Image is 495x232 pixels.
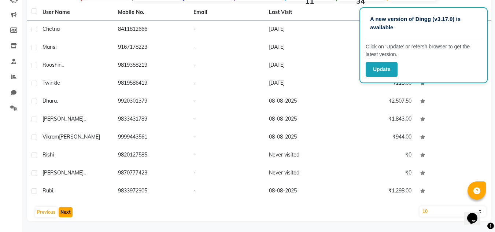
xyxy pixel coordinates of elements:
td: 08-08-2025 [265,93,340,111]
td: [DATE] [265,57,340,75]
span: Rooshin [43,62,62,68]
iframe: chat widget [464,203,488,225]
td: ₹118.00 [340,75,416,93]
span: [PERSON_NAME] [43,169,84,176]
p: A new version of Dingg (v3.17.0) is available [370,15,477,32]
span: .. [84,115,86,122]
span: . [53,187,54,194]
td: - [189,111,265,129]
button: Previous [35,207,57,217]
td: ₹1,298.00 [340,183,416,200]
td: ₹944.00 [340,129,416,147]
span: Twinkle [43,80,60,86]
th: Last Visit [265,4,340,21]
span: Dhara [43,97,57,104]
td: 08-08-2025 [265,129,340,147]
td: Never visited [265,147,340,165]
td: - [189,39,265,57]
td: 08-08-2025 [265,183,340,200]
th: User Name [38,4,114,21]
td: ₹1,843.00 [340,111,416,129]
td: 8411812666 [114,21,189,39]
td: - [189,21,265,39]
td: - [189,183,265,200]
td: - [189,129,265,147]
td: ₹3,422.00 [340,57,416,75]
td: 9920301379 [114,93,189,111]
td: Never visited [265,165,340,183]
span: .. [62,62,64,68]
span: [PERSON_NAME] [59,133,100,140]
td: [DATE] [265,39,340,57]
th: Amount [388,4,416,21]
td: 9833431789 [114,111,189,129]
td: - [189,75,265,93]
td: - [189,57,265,75]
td: 9820127585 [114,147,189,165]
td: ₹9,448.00 [340,21,416,39]
td: ₹2,507.50 [340,93,416,111]
td: 08-08-2025 [265,111,340,129]
button: Next [59,207,73,217]
span: . [57,97,58,104]
td: 9819358219 [114,57,189,75]
span: .. [84,169,86,176]
td: ₹0 [340,147,416,165]
td: - [189,147,265,165]
td: 9167178223 [114,39,189,57]
td: - [189,165,265,183]
th: Email [189,4,265,21]
span: Rishi [43,151,54,158]
td: - [189,93,265,111]
span: Chetna [43,26,60,32]
span: [PERSON_NAME] [43,115,84,122]
button: Update [366,62,398,77]
span: Vikram [43,133,59,140]
td: 9819586419 [114,75,189,93]
span: Rubi [43,187,53,194]
td: [DATE] [265,21,340,39]
td: ₹0 [340,165,416,183]
th: Mobile No. [114,4,189,21]
td: [DATE] [265,75,340,93]
td: 9999443561 [114,129,189,147]
td: 9833972905 [114,183,189,200]
td: ₹2,035.50 [340,39,416,57]
p: Click on ‘Update’ or refersh browser to get the latest version. [366,43,481,58]
span: Mansi [43,44,56,50]
td: 9870777423 [114,165,189,183]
